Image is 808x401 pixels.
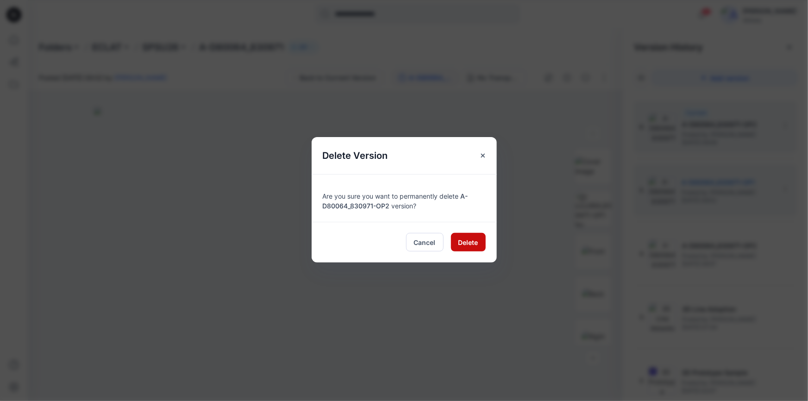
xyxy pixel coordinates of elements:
[312,137,399,174] h5: Delete Version
[406,233,444,251] button: Cancel
[323,192,468,210] span: A-D80064_830971-OP2
[323,186,486,211] div: Are you sure you want to permanently delete version?
[475,147,491,164] button: Close
[451,233,486,251] button: Delete
[458,238,478,247] span: Delete
[414,238,436,247] span: Cancel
